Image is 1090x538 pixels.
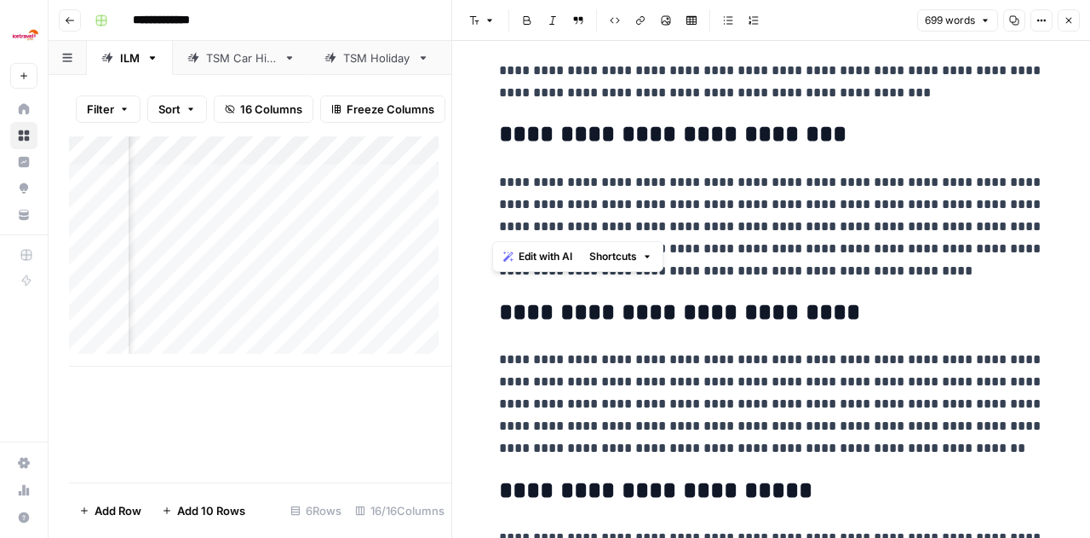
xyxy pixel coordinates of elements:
span: 699 words [925,13,975,28]
button: Edit with AI [496,246,579,268]
img: Ice Travel Group Logo [10,20,41,50]
span: 16 Columns [240,101,302,118]
a: Insights [10,148,37,176]
span: Shortcuts [589,249,637,264]
button: Workspace: Ice Travel Group [10,14,37,56]
button: Shortcuts [582,246,659,268]
a: ILM [87,41,173,75]
a: Usage [10,477,37,504]
button: Add Row [69,497,152,524]
div: 16/16 Columns [348,497,451,524]
button: Help + Support [10,504,37,531]
button: 16 Columns [214,95,313,123]
span: Freeze Columns [347,101,434,118]
a: Browse [10,122,37,149]
a: Settings [10,449,37,477]
a: Opportunities [10,175,37,202]
a: Your Data [10,201,37,229]
div: 6 Rows [284,497,348,524]
button: Filter [76,95,141,123]
div: ILM [120,49,140,67]
button: Freeze Columns [320,95,445,123]
span: Sort [158,101,181,118]
a: TSM Car Hire [173,41,310,75]
button: Add 10 Rows [152,497,255,524]
a: TSM Holiday [310,41,444,75]
span: Add 10 Rows [177,502,245,519]
div: TSM Car Hire [206,49,277,67]
span: Filter [87,101,114,118]
button: 699 words [917,9,998,32]
button: Sort [147,95,207,123]
span: Edit with AI [519,249,572,264]
a: Home [10,95,37,123]
span: Add Row [95,502,141,519]
div: TSM Holiday [343,49,410,67]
